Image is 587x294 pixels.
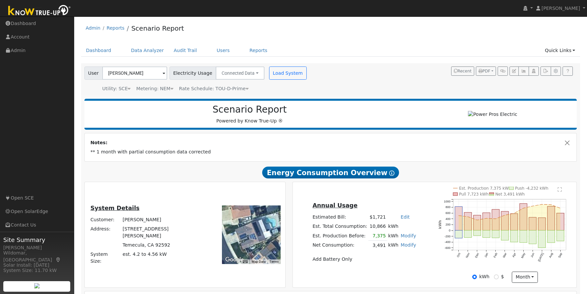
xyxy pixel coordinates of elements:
div: Powered by Know True-Up ® [88,104,412,124]
circle: onclick="" [486,218,487,219]
rect: onclick="" [547,206,555,230]
td: kWh [387,222,417,231]
div: Solar Install: [DATE] [3,262,71,269]
rect: onclick="" [520,204,527,230]
td: Net Consumption: [311,241,368,250]
button: Export Interval Data [541,67,551,76]
rect: onclick="" [547,230,555,243]
rect: onclick="" [529,230,536,244]
td: 10,866 [368,222,387,231]
a: Terms (opens in new tab) [269,260,279,263]
label: kWh [479,273,489,280]
td: Address: [89,224,122,240]
img: retrieve [34,283,40,288]
button: Multi-Series Graph [518,67,529,76]
circle: onclick="" [532,206,533,207]
circle: onclick="" [560,208,561,209]
text: Feb [493,253,498,258]
a: Modify [401,242,416,248]
rect: onclick="" [557,230,564,241]
span: Energy Consumption Overview [262,167,399,178]
text: Nov [465,252,470,258]
text: 400 [446,217,450,221]
button: Map Data [252,259,265,264]
a: Help Link [563,67,573,76]
text: Jun [530,253,535,258]
a: Reports [245,44,272,57]
span: User [84,67,103,80]
rect: onclick="" [455,207,462,230]
rect: onclick="" [483,213,490,231]
rect: onclick="" [510,230,518,242]
rect: onclick="" [464,213,471,230]
rect: onclick="" [557,213,564,230]
text: [DATE] [538,253,544,262]
span: [PERSON_NAME] [541,6,580,11]
text: 800 [446,206,450,209]
circle: onclick="" [458,215,459,216]
rect: onclick="" [501,212,509,231]
i: Show Help [389,171,394,176]
td: 3,491 [368,241,387,250]
td: Est. Total Consumption: [311,222,368,231]
text: -600 [445,247,450,250]
strong: Notes: [90,140,108,145]
text: Pull 7,723 kWh [459,192,489,197]
span: Electricity Usage [170,67,216,80]
td: Temecula, CA 92592 [121,241,198,250]
text: 600 [446,211,450,215]
button: Connected Data [216,67,264,80]
rect: onclick="" [464,230,471,238]
button: Generate Report Link [498,67,508,76]
text: 200 [446,223,450,227]
td: System Size: [89,250,122,266]
button: Close [564,139,571,146]
text: May [520,252,526,259]
rect: onclick="" [455,230,462,238]
a: Reports [107,25,124,31]
rect: onclick="" [492,230,499,238]
div: [PERSON_NAME] [3,244,71,251]
text: 0 [449,229,450,232]
a: Scenario Report [131,24,184,32]
text: Sep [558,253,563,259]
td: kWh [387,241,400,250]
text: Mar [502,253,508,258]
td: [PERSON_NAME] [121,215,198,224]
text: Dec [474,252,479,258]
td: ** 1 month with partial consumption data corrected [89,147,572,157]
td: kWh [387,231,400,241]
text: Est. Production 7,375 kWh [459,186,511,191]
a: Quick Links [540,44,580,57]
text: -400 [445,241,450,244]
span: PDF [479,69,490,73]
a: Edit [401,214,410,220]
a: Open this area in Google Maps (opens a new window) [224,255,245,264]
circle: onclick="" [513,213,515,214]
rect: onclick="" [501,230,509,240]
td: Add Battery Only [311,254,417,264]
rect: onclick="" [520,230,527,243]
text: Aug [548,253,554,259]
u: Annual Usage [313,202,357,209]
rect: onclick="" [474,215,481,230]
a: Data Analyzer [126,44,169,57]
input: kWh [472,275,477,279]
td: System Size [121,250,198,266]
circle: onclick="" [477,220,478,221]
a: Audit Trail [169,44,202,57]
button: PDF [476,67,496,76]
span: Site Summary [3,235,71,244]
div: Metering: NEM [136,85,173,92]
u: System Details [90,205,139,211]
div: System Size: 11.70 kW [3,267,71,274]
circle: onclick="" [541,204,543,205]
img: Power Pros Electric [468,111,517,118]
text: Net 3,491 kWh [495,192,525,197]
td: Estimated Bill: [311,213,368,222]
circle: onclick="" [495,218,496,220]
td: Customer: [89,215,122,224]
text: Push -4,232 kWh [515,186,548,191]
div: Wildomar, [GEOGRAPHIC_DATA] [3,250,71,263]
td: $1,721 [368,213,387,222]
